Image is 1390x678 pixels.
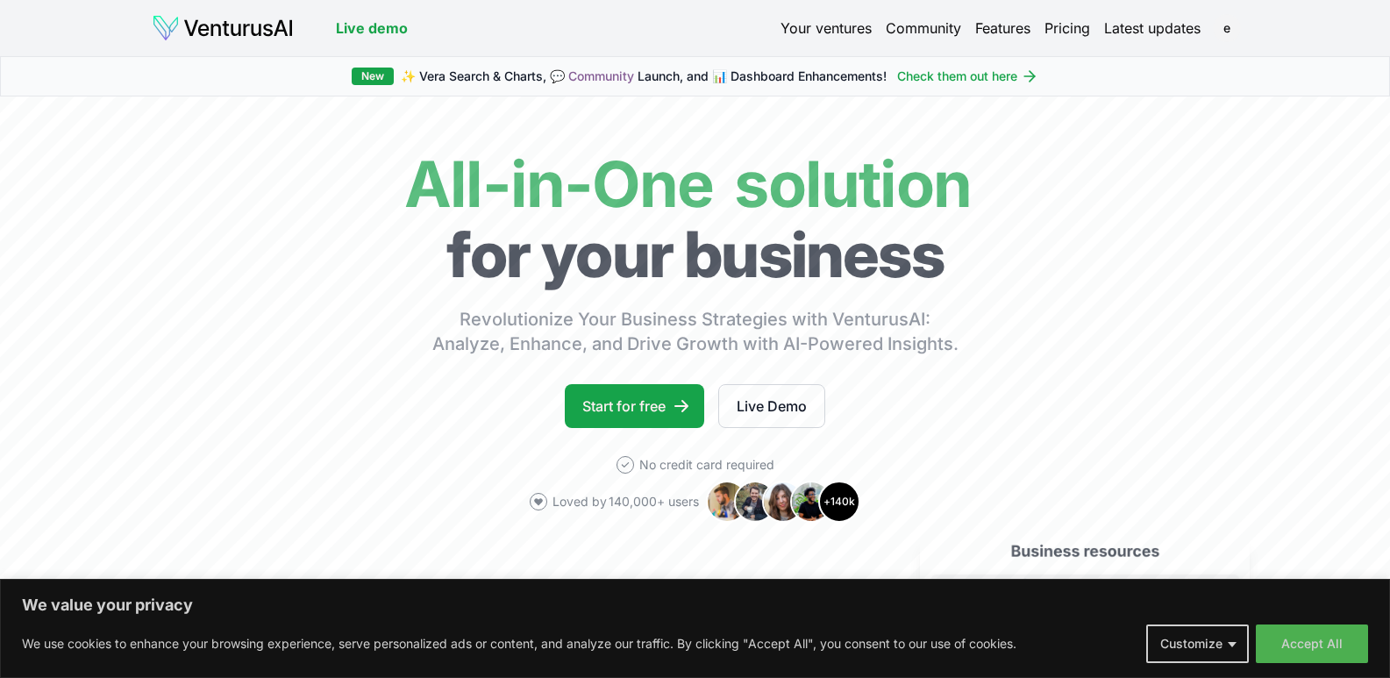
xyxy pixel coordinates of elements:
[1213,14,1241,42] span: e
[718,384,825,428] a: Live Demo
[22,595,1368,616] p: We value your privacy
[1146,624,1249,663] button: Customize
[1044,18,1090,39] a: Pricing
[565,384,704,428] a: Start for free
[336,18,408,39] a: Live demo
[790,481,832,523] img: Avatar 4
[1104,18,1201,39] a: Latest updates
[1215,16,1239,40] button: e
[152,14,294,42] img: logo
[352,68,394,85] div: New
[1256,624,1368,663] button: Accept All
[886,18,961,39] a: Community
[706,481,748,523] img: Avatar 1
[401,68,887,85] span: ✨ Vera Search & Charts, 💬 Launch, and 📊 Dashboard Enhancements!
[781,18,872,39] a: Your ventures
[568,68,634,83] a: Community
[897,68,1038,85] a: Check them out here
[975,18,1030,39] a: Features
[762,481,804,523] img: Avatar 3
[22,633,1016,654] p: We use cookies to enhance your browsing experience, serve personalized ads or content, and analyz...
[734,481,776,523] img: Avatar 2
